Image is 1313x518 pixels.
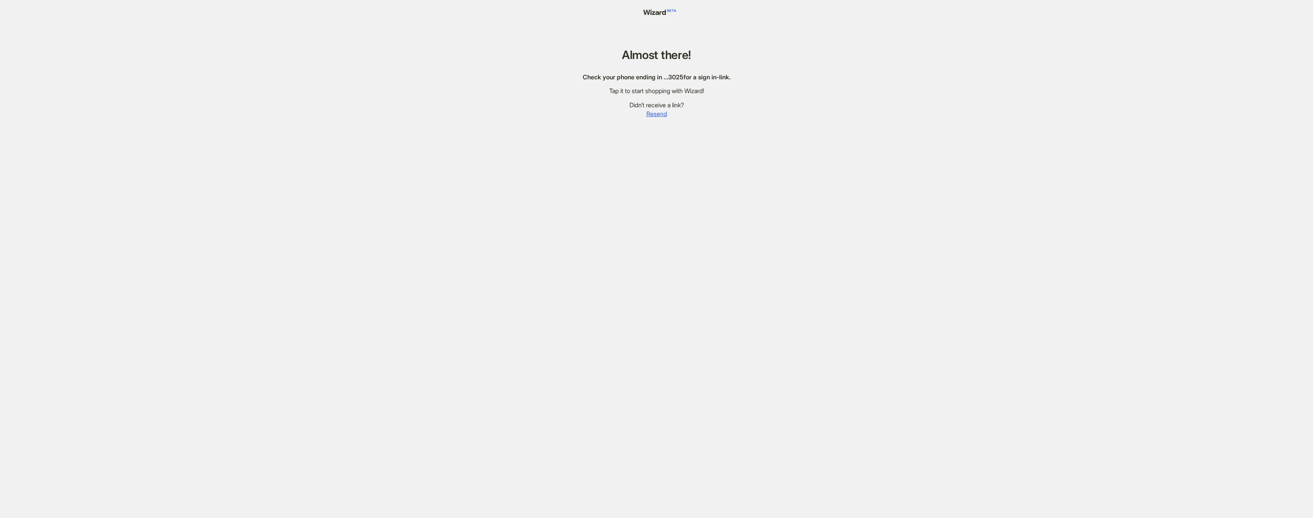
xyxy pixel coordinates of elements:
[646,109,667,118] button: Resend
[583,73,731,81] div: Check your phone ending in … 3025 for a sign in-link.
[583,49,731,61] h1: Almost there!
[583,87,731,95] div: Tap it to start shopping with Wizard!
[646,110,667,118] span: Resend
[583,101,731,109] div: Didn’t receive a link?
